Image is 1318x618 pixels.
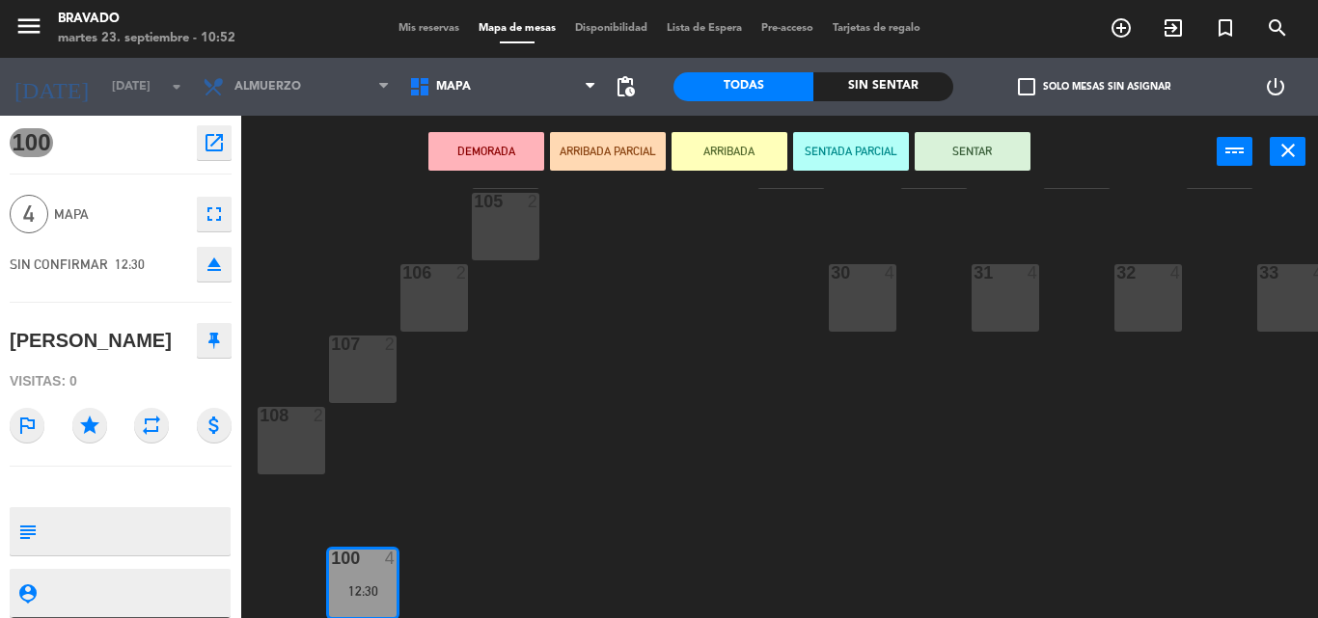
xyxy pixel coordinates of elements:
[134,408,169,443] i: repeat
[58,10,235,29] div: Bravado
[456,264,468,282] div: 2
[752,23,823,34] span: Pre-acceso
[614,75,637,98] span: pending_actions
[203,202,226,226] i: fullscreen
[1266,16,1289,40] i: search
[10,364,232,398] div: Visitas: 0
[673,72,813,101] div: Todas
[474,193,475,210] div: 105
[1259,264,1260,282] div: 33
[469,23,565,34] span: Mapa de mesas
[197,408,232,443] i: attach_money
[72,408,107,443] i: star
[813,72,953,101] div: Sin sentar
[915,132,1030,171] button: SENTAR
[197,125,232,160] button: open_in_new
[389,23,469,34] span: Mis reservas
[1170,264,1182,282] div: 4
[10,195,48,233] span: 4
[823,23,930,34] span: Tarjetas de regalo
[10,408,44,443] i: outlined_flag
[1277,139,1300,162] i: close
[115,256,145,272] span: 12:30
[16,521,38,542] i: subject
[672,132,787,171] button: ARRIBADA
[234,80,301,94] span: Almuerzo
[58,29,235,48] div: martes 23. septiembre - 10:52
[1116,264,1117,282] div: 32
[793,132,909,171] button: SENTADA PARCIAL
[203,253,226,276] i: eject
[16,582,38,604] i: person_pin
[260,407,261,424] div: 108
[885,264,896,282] div: 4
[203,131,226,154] i: open_in_new
[428,132,544,171] button: DEMORADA
[385,550,397,567] div: 4
[1270,137,1305,166] button: close
[331,550,332,567] div: 100
[565,23,657,34] span: Disponibilidad
[331,336,332,353] div: 107
[54,203,187,226] span: MAPA
[329,584,397,598] div: 12:30
[14,12,43,47] button: menu
[385,336,397,353] div: 2
[1018,78,1170,95] label: Solo mesas sin asignar
[402,264,403,282] div: 106
[436,80,471,94] span: MAPA
[528,193,539,210] div: 2
[197,247,232,282] button: eject
[10,256,108,272] span: SIN CONFIRMAR
[1028,264,1039,282] div: 4
[1162,16,1185,40] i: exit_to_app
[1214,16,1237,40] i: turned_in_not
[657,23,752,34] span: Lista de Espera
[314,407,325,424] div: 2
[10,325,172,357] div: [PERSON_NAME]
[1264,75,1287,98] i: power_settings_new
[1110,16,1133,40] i: add_circle_outline
[14,12,43,40] i: menu
[974,264,975,282] div: 31
[1018,78,1035,95] span: check_box_outline_blank
[1217,137,1252,166] button: power_input
[10,128,53,157] span: 100
[550,132,666,171] button: ARRIBADA PARCIAL
[1223,139,1247,162] i: power_input
[165,75,188,98] i: arrow_drop_down
[197,197,232,231] button: fullscreen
